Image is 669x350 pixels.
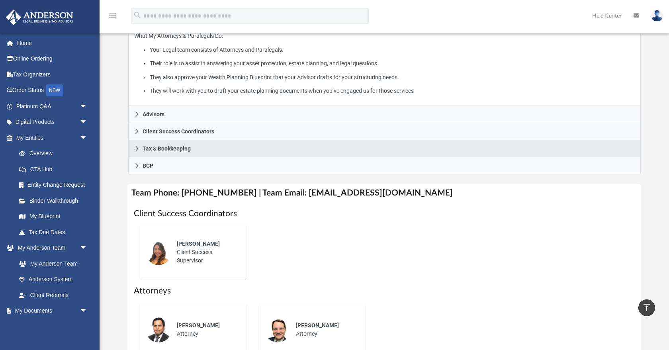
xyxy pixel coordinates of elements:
h4: Team Phone: [PHONE_NUMBER] | Team Email: [EMAIL_ADDRESS][DOMAIN_NAME] [128,184,641,202]
a: Home [6,35,100,51]
span: arrow_drop_down [80,303,96,319]
a: Advisors [128,106,641,123]
li: Your Legal team consists of Attorneys and Paralegals. [150,45,635,55]
i: search [133,11,142,20]
img: User Pic [651,10,663,22]
a: CTA Hub [11,161,100,177]
div: Attorney [290,316,360,344]
p: What My Attorneys & Paralegals Do: [134,31,635,96]
a: BCP [128,157,641,174]
span: arrow_drop_down [80,114,96,131]
a: Client Success Coordinators [128,123,641,140]
li: They also approve your Wealth Planning Blueprint that your Advisor drafts for your structuring ne... [150,72,635,82]
div: Attorney [171,316,241,344]
a: Tax Due Dates [11,224,100,240]
a: Box [11,319,92,334]
img: thumbnail [146,240,171,265]
a: Platinum Q&Aarrow_drop_down [6,98,100,114]
img: thumbnail [265,317,290,342]
a: Tax Organizers [6,66,100,82]
i: menu [108,11,117,21]
li: They will work with you to draft your estate planning documents when you’ve engaged us for those ... [150,86,635,96]
div: NEW [46,84,63,96]
a: Digital Productsarrow_drop_down [6,114,100,130]
span: BCP [143,163,153,168]
a: Binder Walkthrough [11,193,100,209]
h1: Attorneys [134,285,635,297]
a: Entity Change Request [11,177,100,193]
div: Attorneys & Paralegals [128,25,641,106]
a: My Entitiesarrow_drop_down [6,130,100,146]
h1: Client Success Coordinators [134,208,635,219]
span: arrow_drop_down [80,98,96,115]
a: My Documentsarrow_drop_down [6,303,96,319]
span: Advisors [143,111,164,117]
a: menu [108,15,117,21]
i: vertical_align_top [642,303,651,312]
span: [PERSON_NAME] [296,322,339,328]
a: Online Ordering [6,51,100,67]
a: Client Referrals [11,287,96,303]
img: Anderson Advisors Platinum Portal [4,10,76,25]
span: Tax & Bookkeeping [143,146,191,151]
span: [PERSON_NAME] [177,241,220,247]
a: My Anderson Team [11,256,92,272]
a: Tax & Bookkeeping [128,140,641,157]
a: My Blueprint [11,209,96,225]
li: Their role is to assist in answering your asset protection, estate planning, and legal questions. [150,59,635,68]
span: arrow_drop_down [80,240,96,256]
a: Order StatusNEW [6,82,100,99]
a: Anderson System [11,272,96,287]
div: Client Success Supervisor [171,234,241,270]
a: vertical_align_top [638,299,655,316]
span: arrow_drop_down [80,130,96,146]
img: thumbnail [146,317,171,342]
span: Client Success Coordinators [143,129,214,134]
a: Overview [11,146,100,162]
a: My Anderson Teamarrow_drop_down [6,240,96,256]
span: [PERSON_NAME] [177,322,220,328]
